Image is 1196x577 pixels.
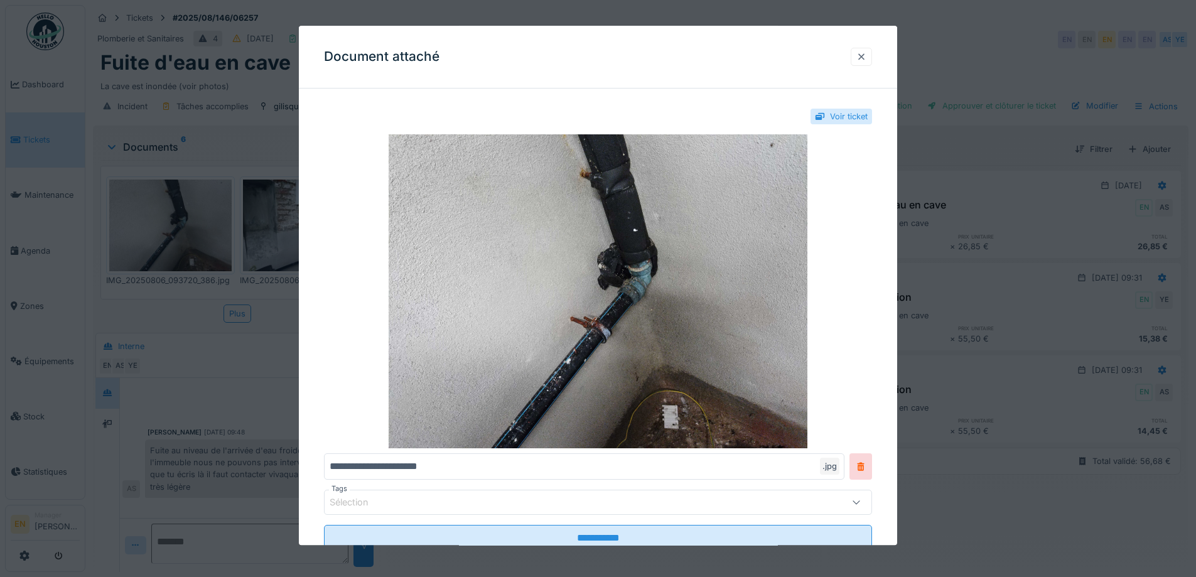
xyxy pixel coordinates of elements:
[329,484,350,495] label: Tags
[820,458,839,475] div: .jpg
[830,111,868,122] div: Voir ticket
[330,496,386,510] div: Sélection
[324,135,872,449] img: a44dac18-b8ee-4450-b8f1-1769e958388e-IMG_20250806_093720_386.jpg
[324,49,439,65] h3: Document attaché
